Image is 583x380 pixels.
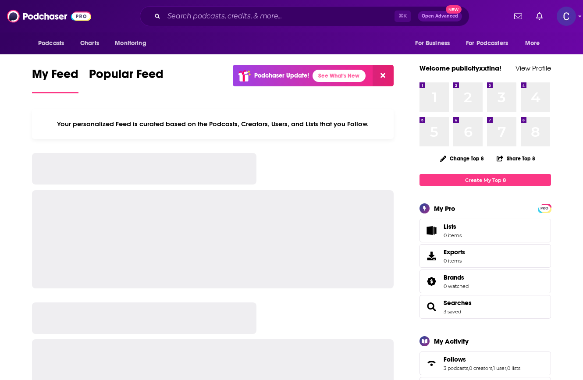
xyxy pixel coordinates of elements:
[415,37,450,50] span: For Business
[557,7,576,26] button: Show profile menu
[444,355,520,363] a: Follows
[444,273,469,281] a: Brands
[89,67,164,93] a: Popular Feed
[444,223,456,231] span: Lists
[434,337,469,345] div: My Activity
[446,5,462,14] span: New
[506,365,507,371] span: ,
[423,224,440,237] span: Lists
[409,35,461,52] button: open menu
[444,299,472,307] a: Searches
[525,37,540,50] span: More
[444,273,464,281] span: Brands
[557,7,576,26] img: User Profile
[422,14,458,18] span: Open Advanced
[444,232,462,238] span: 0 items
[32,109,394,139] div: Your personalized Feed is curated based on the Podcasts, Creators, Users, and Lists that you Follow.
[38,37,64,50] span: Podcasts
[32,67,78,93] a: My Feed
[435,153,489,164] button: Change Top 8
[419,219,551,242] a: Lists
[140,6,469,26] div: Search podcasts, credits, & more...
[115,37,146,50] span: Monitoring
[444,355,466,363] span: Follows
[539,205,550,212] span: PRO
[423,301,440,313] a: Searches
[164,9,395,23] input: Search podcasts, credits, & more...
[496,150,536,167] button: Share Top 8
[7,8,91,25] img: Podchaser - Follow, Share and Rate Podcasts
[533,9,546,24] a: Show notifications dropdown
[444,283,469,289] a: 0 watched
[466,37,508,50] span: For Podcasters
[444,258,465,264] span: 0 items
[419,270,551,293] span: Brands
[419,295,551,319] span: Searches
[519,35,551,52] button: open menu
[419,352,551,375] span: Follows
[492,365,493,371] span: ,
[419,244,551,268] a: Exports
[444,309,461,315] a: 3 saved
[80,37,99,50] span: Charts
[313,70,366,82] a: See What's New
[515,64,551,72] a: View Profile
[539,205,550,211] a: PRO
[423,250,440,262] span: Exports
[444,248,465,256] span: Exports
[511,9,526,24] a: Show notifications dropdown
[460,35,521,52] button: open menu
[418,11,462,21] button: Open AdvancedNew
[434,204,455,213] div: My Pro
[469,365,492,371] a: 0 creators
[507,365,520,371] a: 0 lists
[75,35,104,52] a: Charts
[395,11,411,22] span: ⌘ K
[89,67,164,87] span: Popular Feed
[32,67,78,87] span: My Feed
[254,72,309,79] p: Podchaser Update!
[444,223,462,231] span: Lists
[32,35,75,52] button: open menu
[557,7,576,26] span: Logged in as publicityxxtina
[109,35,157,52] button: open menu
[419,64,501,72] a: Welcome publicityxxtina!
[423,275,440,288] a: Brands
[419,174,551,186] a: Create My Top 8
[444,365,468,371] a: 3 podcasts
[423,357,440,369] a: Follows
[493,365,506,371] a: 1 user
